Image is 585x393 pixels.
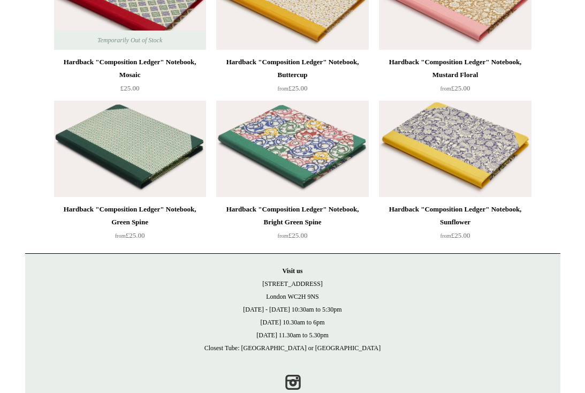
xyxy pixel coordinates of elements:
a: Hardback "Composition Ledger" Notebook, Bright Green Spine from£25.00 [216,203,368,247]
span: £25.00 [278,231,308,239]
a: Hardback "Composition Ledger" Notebook, Sunflower Hardback "Composition Ledger" Notebook, Sunflower [379,101,531,197]
div: Hardback "Composition Ledger" Notebook, Bright Green Spine [219,203,366,229]
span: £25.00 [440,84,470,92]
span: from [278,233,288,239]
span: from [440,233,451,239]
a: Hardback "Composition Ledger" Notebook, Sunflower from£25.00 [379,203,531,247]
img: Hardback "Composition Ledger" Notebook, Green Spine [54,101,206,197]
img: Hardback "Composition Ledger" Notebook, Bright Green Spine [216,101,368,197]
span: £25.00 [440,231,470,239]
span: from [440,86,451,92]
a: Hardback "Composition Ledger" Notebook, Buttercup from£25.00 [216,56,368,100]
a: Hardback "Composition Ledger" Notebook, Green Spine Hardback "Composition Ledger" Notebook, Green... [54,101,206,197]
a: Hardback "Composition Ledger" Notebook, Green Spine from£25.00 [54,203,206,247]
div: Hardback "Composition Ledger" Notebook, Buttercup [219,56,366,81]
a: Hardback "Composition Ledger" Notebook, Bright Green Spine Hardback "Composition Ledger" Notebook... [216,101,368,197]
span: from [278,86,288,92]
p: [STREET_ADDRESS] London WC2H 9NS [DATE] - [DATE] 10:30am to 5:30pm [DATE] 10.30am to 6pm [DATE] 1... [36,264,550,354]
a: Hardback "Composition Ledger" Notebook, Mustard Floral from£25.00 [379,56,531,100]
div: Hardback "Composition Ledger" Notebook, Green Spine [57,203,203,229]
span: £25.00 [115,231,145,239]
div: Hardback "Composition Ledger" Notebook, Mosaic [57,56,203,81]
a: Hardback "Composition Ledger" Notebook, Mosaic £25.00 [54,56,206,100]
div: Hardback "Composition Ledger" Notebook, Sunflower [382,203,528,229]
img: Hardback "Composition Ledger" Notebook, Sunflower [379,101,531,197]
span: £25.00 [278,84,308,92]
div: Hardback "Composition Ledger" Notebook, Mustard Floral [382,56,528,81]
span: from [115,233,126,239]
span: Temporarily Out of Stock [87,31,173,50]
span: £25.00 [120,84,140,92]
strong: Visit us [283,267,303,275]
